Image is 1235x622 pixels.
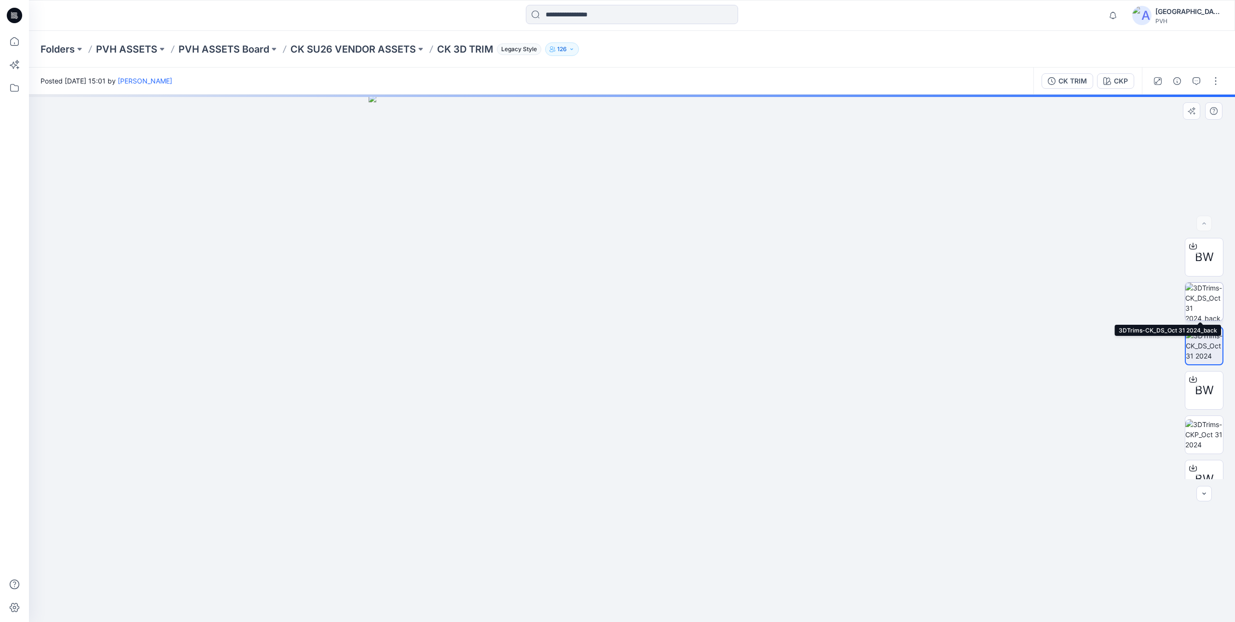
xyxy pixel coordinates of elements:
button: Details [1169,73,1185,89]
img: eyJhbGciOiJIUzI1NiIsImtpZCI6IjAiLCJzbHQiOiJzZXMiLCJ0eXAiOiJKV1QifQ.eyJkYXRhIjp7InR5cGUiOiJzdG9yYW... [369,95,896,622]
span: BW [1195,382,1214,399]
button: CKP [1097,73,1134,89]
button: Legacy Style [493,42,541,56]
img: 3DTrims-CKP_Oct 31 2024 [1185,419,1223,450]
img: 3DTrims-CK_DS_Oct 31 2024_back [1185,283,1223,320]
p: CK 3D TRIM [437,42,493,56]
button: 126 [545,42,579,56]
div: [GEOGRAPHIC_DATA] [1155,6,1223,17]
a: PVH ASSETS Board [178,42,269,56]
span: BW [1195,249,1214,266]
p: 126 [557,44,567,55]
span: Legacy Style [497,43,541,55]
div: CK TRIM [1058,76,1087,86]
span: BW [1195,470,1214,488]
div: PVH [1155,17,1223,25]
span: Posted [DATE] 15:01 by [41,76,172,86]
a: Folders [41,42,75,56]
div: CKP [1114,76,1128,86]
a: CK SU26 VENDOR ASSETS [290,42,416,56]
button: CK TRIM [1042,73,1093,89]
a: [PERSON_NAME] [118,77,172,85]
img: 3DTrims-CK_DS_Oct 31 2024 [1186,331,1222,361]
a: PVH ASSETS [96,42,157,56]
img: avatar [1132,6,1152,25]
